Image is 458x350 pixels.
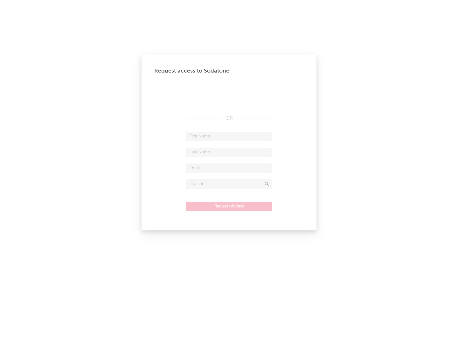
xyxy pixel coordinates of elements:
div: Request access to Sodatone [154,67,304,75]
button: Request Access [186,202,272,211]
input: Email [186,164,272,173]
input: Division [186,179,272,189]
input: Last Name [186,148,272,157]
input: First Name [186,132,272,141]
div: OR [186,115,272,122]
